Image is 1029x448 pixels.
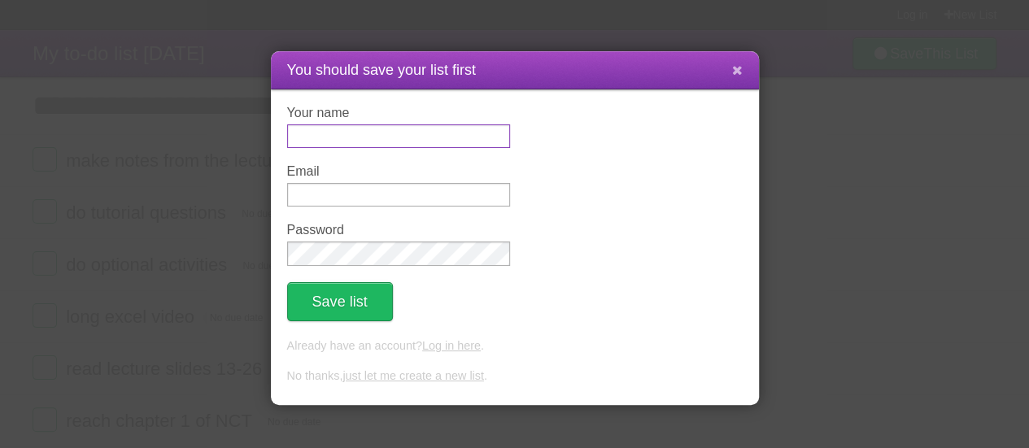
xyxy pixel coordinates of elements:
[287,223,510,237] label: Password
[287,282,393,321] button: Save list
[342,369,484,382] a: just let me create a new list
[287,59,743,81] h1: You should save your list first
[287,337,743,355] p: Already have an account? .
[287,368,743,385] p: No thanks, .
[422,339,481,352] a: Log in here
[287,164,510,179] label: Email
[287,106,510,120] label: Your name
